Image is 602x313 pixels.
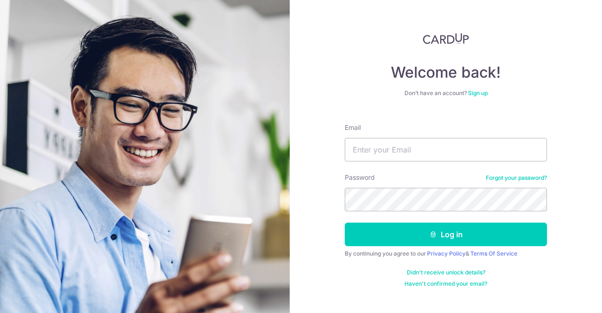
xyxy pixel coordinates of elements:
a: Terms Of Service [470,250,517,257]
a: Sign up [468,89,488,96]
div: By continuing you agree to our & [345,250,547,257]
a: Haven't confirmed your email? [404,280,487,288]
div: Don’t have an account? [345,89,547,97]
button: Log in [345,223,547,246]
a: Privacy Policy [427,250,466,257]
a: Forgot your password? [486,174,547,182]
input: Enter your Email [345,138,547,161]
a: Didn't receive unlock details? [407,269,485,276]
h4: Welcome back! [345,63,547,82]
label: Email [345,123,361,132]
label: Password [345,173,375,182]
img: CardUp Logo [423,33,469,44]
